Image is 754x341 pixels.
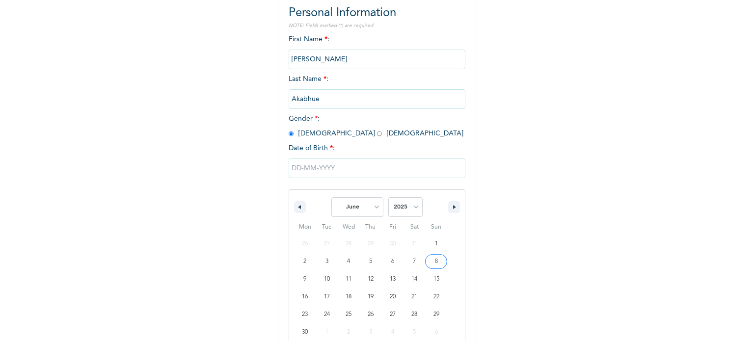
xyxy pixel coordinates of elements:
button: 29 [425,306,447,323]
span: 7 [413,253,416,270]
button: 23 [294,306,316,323]
span: 5 [369,253,372,270]
button: 12 [360,270,382,288]
span: 12 [368,270,374,288]
button: 1 [425,235,447,253]
span: 8 [435,253,438,270]
span: 1 [435,235,438,253]
button: 17 [316,288,338,306]
h2: Personal Information [289,4,465,22]
span: 27 [390,306,396,323]
button: 28 [404,306,426,323]
button: 20 [381,288,404,306]
button: 9 [294,270,316,288]
span: 22 [433,288,439,306]
span: 18 [346,288,351,306]
span: Fri [381,219,404,235]
span: 2 [303,253,306,270]
button: 2 [294,253,316,270]
button: 14 [404,270,426,288]
button: 15 [425,270,447,288]
span: 29 [433,306,439,323]
button: 24 [316,306,338,323]
span: 4 [347,253,350,270]
span: 17 [324,288,330,306]
span: 30 [302,323,308,341]
button: 5 [360,253,382,270]
span: 21 [411,288,417,306]
span: 11 [346,270,351,288]
span: Date of Birth : [289,143,335,154]
button: 21 [404,288,426,306]
span: Thu [360,219,382,235]
span: 23 [302,306,308,323]
span: 10 [324,270,330,288]
button: 16 [294,288,316,306]
span: 20 [390,288,396,306]
span: Wed [338,219,360,235]
button: 22 [425,288,447,306]
span: 19 [368,288,374,306]
input: Enter your last name [289,89,465,109]
button: 18 [338,288,360,306]
span: Last Name : [289,76,465,103]
p: NOTE: Fields marked (*) are required [289,22,465,29]
button: 6 [381,253,404,270]
span: 9 [303,270,306,288]
button: 30 [294,323,316,341]
button: 11 [338,270,360,288]
button: 26 [360,306,382,323]
button: 27 [381,306,404,323]
input: Enter your first name [289,50,465,69]
span: 14 [411,270,417,288]
span: 6 [391,253,394,270]
span: Sat [404,219,426,235]
span: Mon [294,219,316,235]
button: 13 [381,270,404,288]
span: Gender : [DEMOGRAPHIC_DATA] [DEMOGRAPHIC_DATA] [289,115,463,137]
span: 16 [302,288,308,306]
span: 3 [325,253,328,270]
span: 25 [346,306,351,323]
button: 25 [338,306,360,323]
span: 24 [324,306,330,323]
span: 13 [390,270,396,288]
span: Tue [316,219,338,235]
span: Sun [425,219,447,235]
button: 7 [404,253,426,270]
button: 4 [338,253,360,270]
button: 8 [425,253,447,270]
span: First Name : [289,36,465,63]
button: 3 [316,253,338,270]
input: DD-MM-YYYY [289,158,465,178]
span: 28 [411,306,417,323]
span: 26 [368,306,374,323]
button: 10 [316,270,338,288]
span: 15 [433,270,439,288]
button: 19 [360,288,382,306]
